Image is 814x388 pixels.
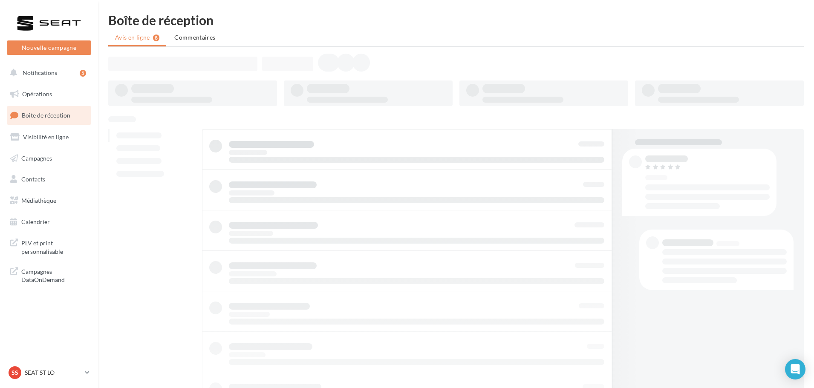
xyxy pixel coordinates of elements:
span: Campagnes [21,154,52,161]
a: Opérations [5,85,93,103]
a: Calendrier [5,213,93,231]
a: Boîte de réception [5,106,93,124]
a: Campagnes [5,149,93,167]
span: Calendrier [21,218,50,225]
a: Médiathèque [5,192,93,210]
a: Contacts [5,170,93,188]
div: 5 [80,70,86,77]
span: SS [12,368,18,377]
a: Visibilité en ligne [5,128,93,146]
div: Open Intercom Messenger [785,359,805,379]
span: Visibilité en ligne [23,133,69,141]
button: Notifications 5 [5,64,89,82]
p: SEAT ST LO [25,368,81,377]
a: Campagnes DataOnDemand [5,262,93,287]
span: Médiathèque [21,197,56,204]
button: Nouvelle campagne [7,40,91,55]
span: Contacts [21,175,45,183]
div: Boîte de réception [108,14,804,26]
span: Commentaires [174,34,215,41]
span: Boîte de réception [22,112,70,119]
span: Notifications [23,69,57,76]
span: Opérations [22,90,52,98]
a: PLV et print personnalisable [5,234,93,259]
span: Campagnes DataOnDemand [21,266,88,284]
a: SS SEAT ST LO [7,365,91,381]
span: PLV et print personnalisable [21,237,88,256]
